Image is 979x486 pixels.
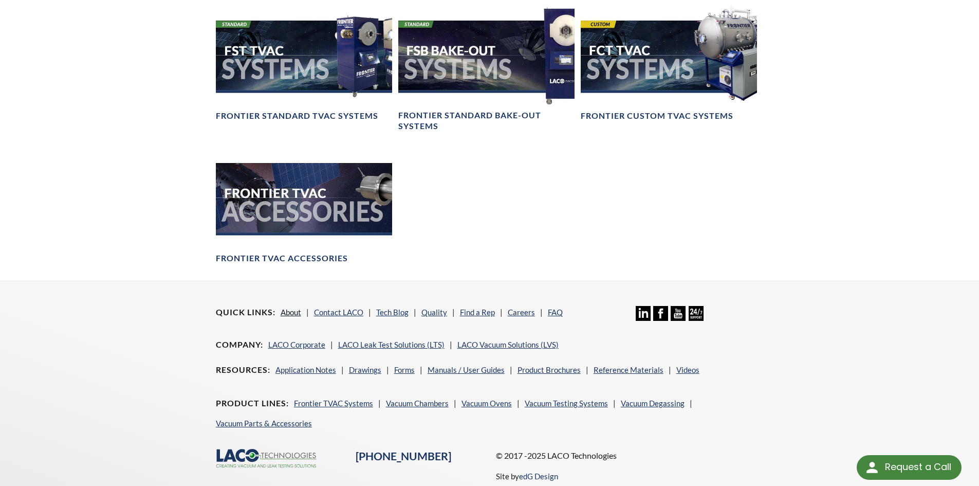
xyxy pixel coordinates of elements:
[216,365,270,375] h4: Resources
[581,111,733,121] h4: Frontier Custom TVAC Systems
[525,399,608,408] a: Vacuum Testing Systems
[460,308,495,317] a: Find a Rep
[314,308,363,317] a: Contact LACO
[621,399,685,408] a: Vacuum Degassing
[548,308,563,317] a: FAQ
[676,365,699,374] a: Videos
[294,399,373,408] a: Frontier TVAC Systems
[394,365,415,374] a: Forms
[518,365,581,374] a: Product Brochures
[349,365,381,374] a: Drawings
[461,399,512,408] a: Vacuum Ovens
[376,308,409,317] a: Tech Blog
[496,449,764,462] p: © 2017 -2025 LACO Technologies
[216,6,392,121] a: FST TVAC Systems headerFrontier Standard TVAC Systems
[519,472,558,481] a: edG Design
[216,148,392,264] a: Frontier TVAC Accessories headerFrontier TVAC Accessories
[398,6,575,132] a: FSB Bake-Out Systems headerFrontier Standard Bake-Out Systems
[581,6,757,121] a: FCT TVAC Systems headerFrontier Custom TVAC Systems
[216,253,348,264] h4: Frontier TVAC Accessories
[428,365,505,374] a: Manuals / User Guides
[216,339,263,350] h4: Company
[496,470,558,482] p: Site by
[216,419,312,428] a: Vacuum Parts & Accessories
[275,365,336,374] a: Application Notes
[508,308,535,317] a: Careers
[216,111,378,121] h4: Frontier Standard TVAC Systems
[689,313,704,322] a: 24/7 Support
[268,340,325,349] a: LACO Corporate
[864,459,880,476] img: round button
[885,455,951,479] div: Request a Call
[281,308,301,317] a: About
[857,455,962,480] div: Request a Call
[457,340,559,349] a: LACO Vacuum Solutions (LVS)
[356,449,451,463] a: [PHONE_NUMBER]
[338,340,445,349] a: LACO Leak Test Solutions (LTS)
[594,365,663,374] a: Reference Materials
[398,110,575,132] h4: Frontier Standard Bake-Out Systems
[216,307,275,318] h4: Quick Links
[421,308,447,317] a: Quality
[689,306,704,321] img: 24/7 Support Icon
[386,399,449,408] a: Vacuum Chambers
[216,398,289,409] h4: Product Lines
